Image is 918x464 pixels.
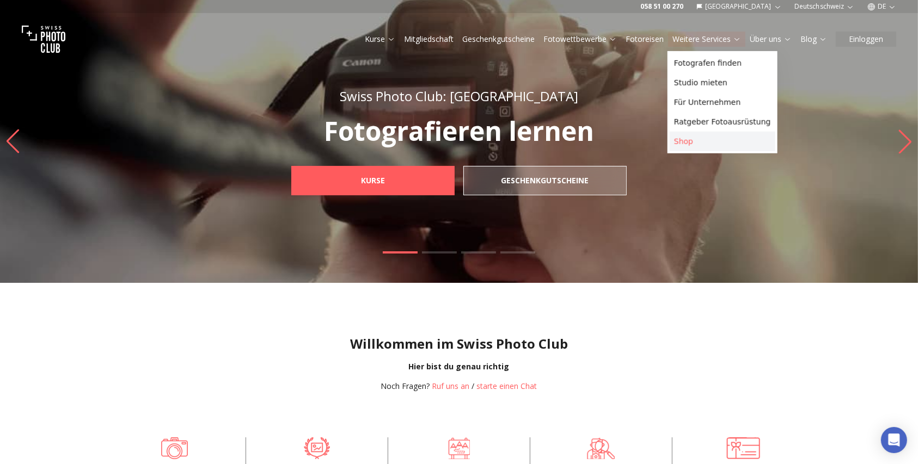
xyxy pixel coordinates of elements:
span: Noch Fragen? [381,381,430,391]
a: Geschenkgutscheine [462,34,535,45]
button: Blog [796,32,831,47]
a: Fotografen finden [670,53,775,73]
button: Weitere Services [668,32,745,47]
h1: Willkommen im Swiss Photo Club [9,335,909,352]
a: 058 51 00 270 [640,2,683,11]
a: Blog [800,34,827,45]
a: Für Unternehmen [670,92,775,112]
a: Kurse [365,34,395,45]
button: starte einen Chat [477,381,537,392]
a: Fotografen finden [548,437,654,459]
p: Fotografieren lernen [267,118,651,144]
button: Fotowettbewerbe [539,32,621,47]
a: Ratgeber Fotoausrüstung [670,112,775,132]
a: Fotowettbewerbe [264,437,370,459]
a: Ruf uns an [432,381,470,391]
a: Fotoreisen [406,437,512,459]
img: Swiss photo club [22,17,65,61]
a: Fotoreisen [626,34,664,45]
a: Über uns [750,34,792,45]
a: Shop [670,132,775,151]
button: Kurse [360,32,400,47]
b: Kurse [361,175,385,186]
a: Geschenkgutscheine [463,166,627,195]
div: Hier bist du genau richtig [9,361,909,372]
a: Kurse [291,166,455,195]
div: / [381,381,537,392]
button: Mitgliedschaft [400,32,458,47]
a: Fotowettbewerbe [543,34,617,45]
div: Open Intercom Messenger [881,427,907,453]
a: Weitere Services [672,34,741,45]
a: Fotografieren lernen [121,437,228,459]
b: Geschenkgutscheine [501,175,589,186]
a: Mitgliedschaft [404,34,454,45]
button: Geschenkgutscheine [458,32,539,47]
button: Über uns [745,32,796,47]
button: Einloggen [836,32,896,47]
a: Studio mieten [670,73,775,92]
a: Geschenkgutscheine [690,437,797,459]
span: Swiss Photo Club: [GEOGRAPHIC_DATA] [340,87,578,105]
button: Fotoreisen [621,32,668,47]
